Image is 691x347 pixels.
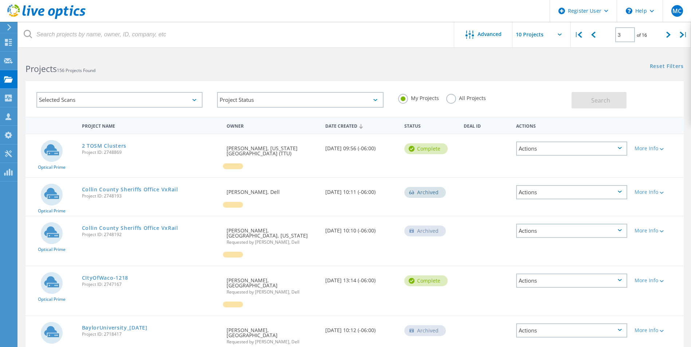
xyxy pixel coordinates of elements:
[446,94,486,101] label: All Projects
[516,323,627,338] div: Actions
[322,316,401,340] div: [DATE] 10:12 (-06:00)
[404,187,446,198] div: Archived
[404,325,446,336] div: Archived
[572,92,627,108] button: Search
[516,185,627,199] div: Actions
[635,328,680,333] div: More Info
[57,67,95,73] span: 156 Projects Found
[217,92,383,108] div: Project Status
[513,119,631,132] div: Actions
[223,178,322,202] div: [PERSON_NAME], Dell
[223,119,322,132] div: Owner
[322,178,401,202] div: [DATE] 10:11 (-06:00)
[635,278,680,283] div: More Info
[82,143,127,148] a: 2 TOSM Clusters
[227,290,318,294] span: Requested by [PERSON_NAME], Dell
[82,275,129,280] a: CItyOfWaco-1218
[516,274,627,288] div: Actions
[404,275,448,286] div: Complete
[635,146,680,151] div: More Info
[38,165,66,169] span: Optical Prime
[78,119,223,132] div: Project Name
[672,8,682,14] span: MC
[322,134,401,158] div: [DATE] 09:56 (-06:00)
[38,247,66,252] span: Optical Prime
[478,32,502,37] span: Advanced
[637,32,647,38] span: of 16
[676,22,691,48] div: |
[635,190,680,195] div: More Info
[404,143,448,154] div: Complete
[571,22,586,48] div: |
[82,226,178,231] a: Collin County Sheriffs Office VxRail
[650,64,684,70] a: Reset Filters
[82,187,178,192] a: Collin County Sheriffs Office VxRail
[82,150,220,155] span: Project ID: 2748869
[398,94,439,101] label: My Projects
[322,266,401,290] div: [DATE] 13:14 (-06:00)
[227,240,318,244] span: Requested by [PERSON_NAME], Dell
[626,8,632,14] svg: \n
[516,141,627,156] div: Actions
[82,325,148,330] a: BaylorUniversity_[DATE]
[404,226,446,236] div: Archived
[36,92,203,108] div: Selected Scans
[18,22,455,47] input: Search projects by name, owner, ID, company, etc
[38,209,66,213] span: Optical Prime
[82,194,220,198] span: Project ID: 2748193
[7,15,86,20] a: Live Optics Dashboard
[322,119,401,132] div: Date Created
[223,266,322,302] div: [PERSON_NAME], [GEOGRAPHIC_DATA]
[223,216,322,252] div: [PERSON_NAME], [GEOGRAPHIC_DATA], [US_STATE]
[38,297,66,302] span: Optical Prime
[227,340,318,344] span: Requested by [PERSON_NAME], Dell
[82,282,220,287] span: Project ID: 2747167
[25,63,57,75] b: Projects
[460,119,513,132] div: Deal Id
[322,216,401,240] div: [DATE] 10:10 (-06:00)
[401,119,460,132] div: Status
[82,232,220,237] span: Project ID: 2748192
[591,96,610,104] span: Search
[635,228,680,233] div: More Info
[516,224,627,238] div: Actions
[223,134,322,163] div: [PERSON_NAME], [US_STATE][GEOGRAPHIC_DATA] (TTU)
[82,332,220,336] span: Project ID: 2718417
